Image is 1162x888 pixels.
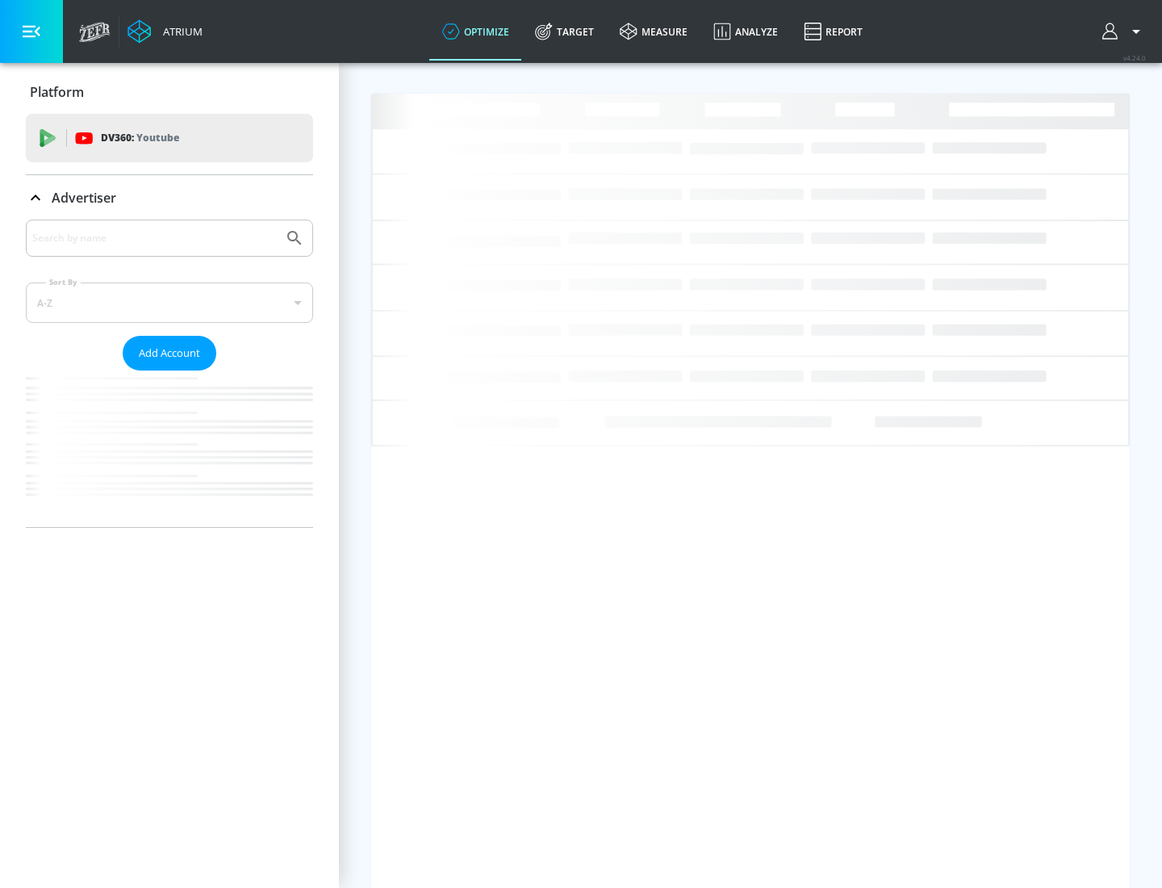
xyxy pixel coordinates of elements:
input: Search by name [32,228,277,249]
div: Advertiser [26,220,313,527]
a: measure [607,2,700,61]
label: Sort By [46,277,81,287]
a: Target [522,2,607,61]
p: DV360: [101,129,179,147]
span: v 4.24.0 [1123,53,1146,62]
a: Atrium [127,19,203,44]
p: Platform [30,83,84,101]
p: Advertiser [52,189,116,207]
button: Add Account [123,336,216,371]
div: DV360: Youtube [26,114,313,162]
div: Advertiser [26,175,313,220]
nav: list of Advertiser [26,371,313,527]
a: Report [791,2,876,61]
div: Atrium [157,24,203,39]
a: Analyze [700,2,791,61]
div: A-Z [26,283,313,323]
div: Platform [26,69,313,115]
span: Add Account [139,344,200,362]
a: optimize [429,2,522,61]
p: Youtube [136,129,179,146]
